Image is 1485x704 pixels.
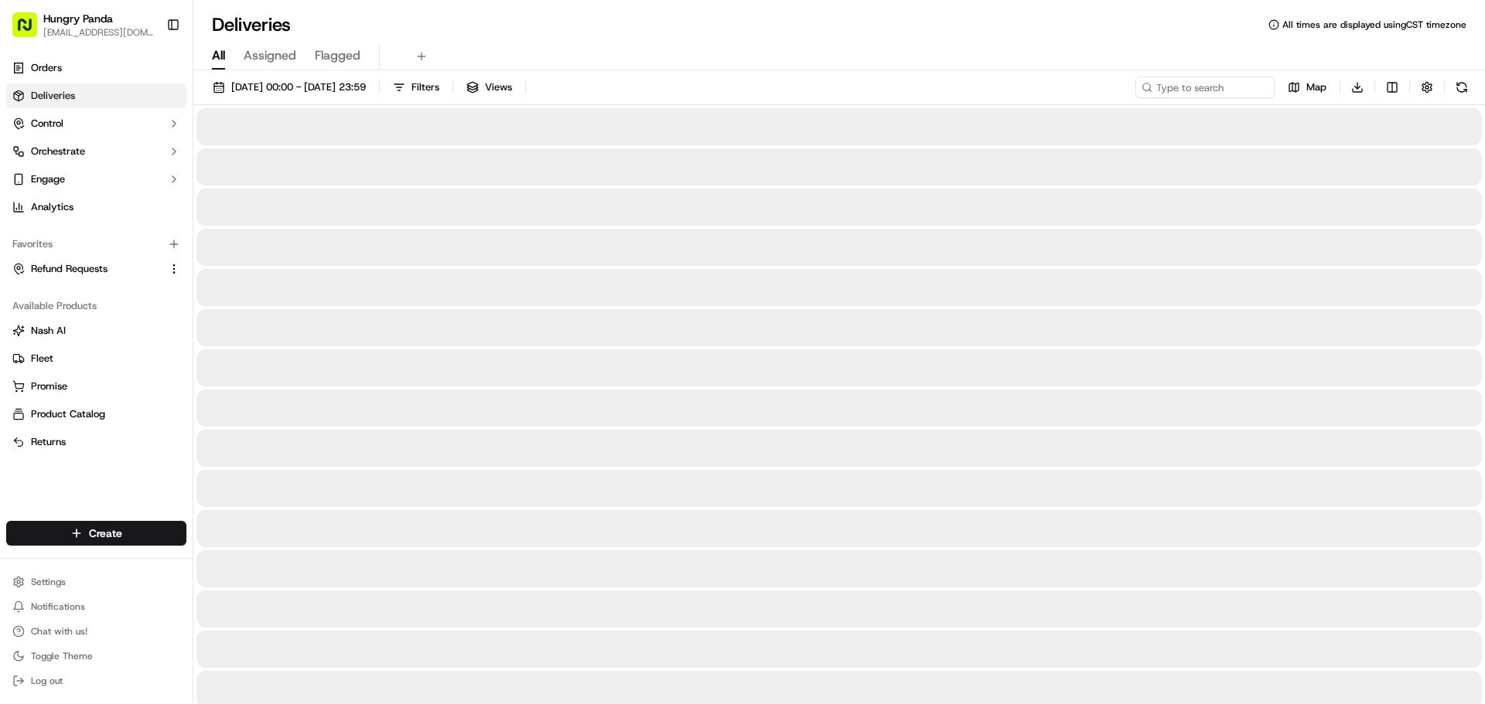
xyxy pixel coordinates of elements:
button: Chat with us! [6,621,186,642]
button: Filters [386,77,446,98]
button: Refresh [1451,77,1473,98]
input: Type to search [1135,77,1275,98]
h1: Deliveries [212,12,291,37]
span: Assigned [244,46,296,65]
span: Product Catalog [31,407,105,421]
button: [DATE] 00:00 - [DATE] 23:59 [206,77,373,98]
span: Filters [411,80,439,94]
span: Control [31,117,63,131]
button: Hungry Panda [43,11,113,26]
span: Orchestrate [31,145,85,158]
button: Refund Requests [6,257,186,281]
button: Fleet [6,346,186,371]
button: Hungry Panda[EMAIL_ADDRESS][DOMAIN_NAME] [6,6,160,43]
span: Fleet [31,352,53,366]
button: Engage [6,167,186,192]
button: Orchestrate [6,139,186,164]
a: Product Catalog [12,407,180,421]
a: Deliveries [6,83,186,108]
span: Deliveries [31,89,75,103]
button: [EMAIL_ADDRESS][DOMAIN_NAME] [43,26,154,39]
div: Available Products [6,294,186,318]
button: Returns [6,430,186,454]
button: Product Catalog [6,402,186,427]
span: Views [485,80,512,94]
span: Analytics [31,200,73,214]
div: Favorites [6,232,186,257]
span: All [212,46,225,65]
a: Fleet [12,352,180,366]
span: Chat with us! [31,625,87,638]
span: Promise [31,379,67,393]
a: Promise [12,379,180,393]
button: Map [1281,77,1333,98]
button: Views [459,77,519,98]
a: Refund Requests [12,262,162,276]
span: Settings [31,576,66,588]
a: Analytics [6,195,186,219]
button: Settings [6,571,186,593]
button: Control [6,111,186,136]
span: Log out [31,675,63,687]
button: Notifications [6,596,186,617]
a: Returns [12,435,180,449]
span: Create [89,525,122,541]
span: Notifications [31,600,85,613]
span: Refund Requests [31,262,108,276]
a: Nash AI [12,324,180,338]
span: Flagged [315,46,360,65]
button: Nash AI [6,318,186,343]
span: Returns [31,435,66,449]
a: Orders [6,56,186,80]
span: Map [1306,80,1326,94]
span: Nash AI [31,324,66,338]
button: Promise [6,374,186,399]
span: All times are displayed using CST timezone [1282,19,1466,31]
span: [DATE] 00:00 - [DATE] 23:59 [231,80,366,94]
button: Create [6,521,186,546]
span: Orders [31,61,62,75]
span: Engage [31,172,65,186]
button: Toggle Theme [6,645,186,667]
span: Toggle Theme [31,650,93,662]
button: Log out [6,670,186,692]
